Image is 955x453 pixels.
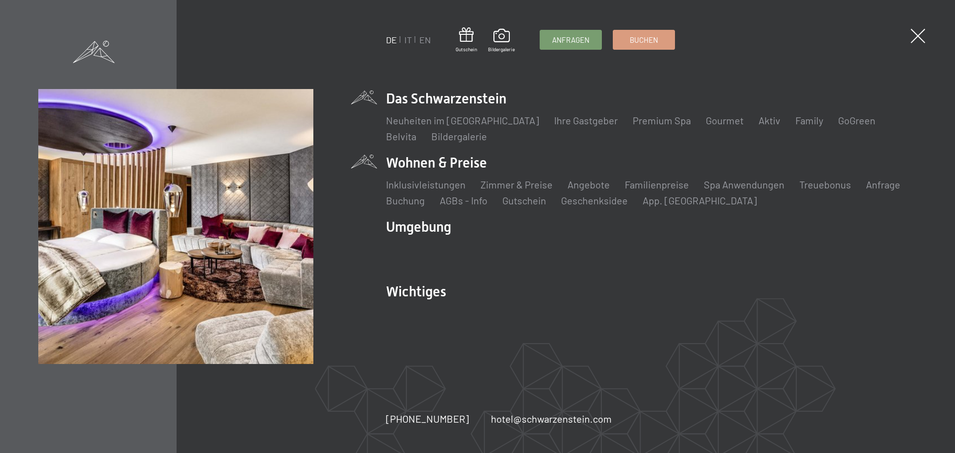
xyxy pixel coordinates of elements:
a: Treuebonus [799,179,851,190]
a: Spa Anwendungen [704,179,784,190]
a: Ihre Gastgeber [554,114,618,126]
a: Zimmer & Preise [480,179,553,190]
a: App. [GEOGRAPHIC_DATA] [643,194,757,206]
a: Premium Spa [633,114,691,126]
a: Gourmet [706,114,744,126]
a: Belvita [386,130,416,142]
a: [PHONE_NUMBER] [386,412,469,426]
a: DE [386,34,397,45]
a: Buchung [386,194,425,206]
a: Anfrage [866,179,900,190]
a: Familienpreise [625,179,689,190]
a: Buchen [613,30,674,49]
a: Neuheiten im [GEOGRAPHIC_DATA] [386,114,539,126]
a: AGBs - Info [440,194,487,206]
a: GoGreen [838,114,875,126]
a: Gutschein [456,27,477,53]
a: Bildergalerie [488,29,515,53]
a: Anfragen [540,30,601,49]
a: EN [419,34,431,45]
span: Buchen [630,35,658,45]
a: Aktiv [759,114,780,126]
a: Geschenksidee [561,194,628,206]
span: Bildergalerie [488,46,515,53]
a: hotel@schwarzenstein.com [491,412,612,426]
a: IT [404,34,412,45]
a: Bildergalerie [431,130,487,142]
span: Anfragen [552,35,589,45]
a: Gutschein [502,194,546,206]
a: Angebote [568,179,610,190]
a: Family [795,114,823,126]
span: [PHONE_NUMBER] [386,413,469,425]
a: Inklusivleistungen [386,179,466,190]
span: Gutschein [456,46,477,53]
